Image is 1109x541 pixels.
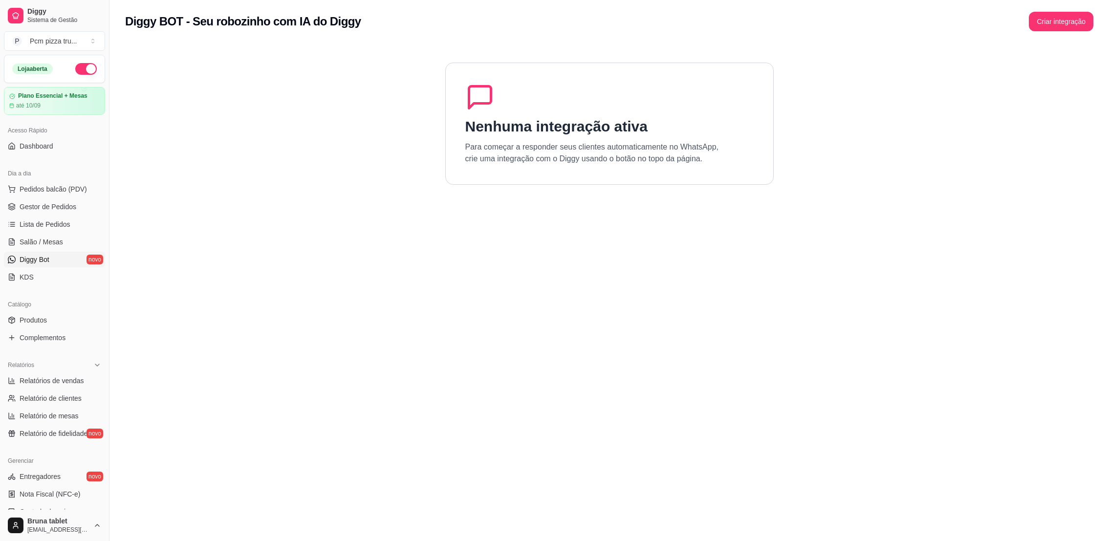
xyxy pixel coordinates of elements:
[20,237,63,247] span: Salão / Mesas
[4,87,105,115] a: Plano Essencial + Mesasaté 10/09
[27,16,101,24] span: Sistema de Gestão
[20,202,76,212] span: Gestor de Pedidos
[20,411,79,421] span: Relatório de mesas
[4,297,105,312] div: Catálogo
[20,429,87,438] span: Relatório de fidelidade
[20,376,84,386] span: Relatórios de vendas
[12,64,53,74] div: Loja aberta
[20,184,87,194] span: Pedidos balcão (PDV)
[20,393,82,403] span: Relatório de clientes
[4,234,105,250] a: Salão / Mesas
[27,7,101,16] span: Diggy
[30,36,77,46] div: Pcm pizza tru ...
[20,255,49,264] span: Diggy Bot
[4,504,105,519] a: Controle de caixa
[4,514,105,537] button: Bruna tablet[EMAIL_ADDRESS][DOMAIN_NAME]
[27,517,89,526] span: Bruna tablet
[4,166,105,181] div: Dia a dia
[4,252,105,267] a: Diggy Botnovo
[4,373,105,389] a: Relatórios de vendas
[20,333,65,343] span: Complementos
[8,361,34,369] span: Relatórios
[12,36,22,46] span: P
[20,472,61,481] span: Entregadores
[16,102,41,109] article: até 10/09
[4,123,105,138] div: Acesso Rápido
[18,92,87,100] article: Plano Essencial + Mesas
[4,486,105,502] a: Nota Fiscal (NFC-e)
[465,141,719,165] p: Para começar a responder seus clientes automaticamente no WhatsApp, crie uma integração com o Dig...
[4,31,105,51] button: Select a team
[125,14,361,29] h2: Diggy BOT - Seu robozinho com IA do Diggy
[20,507,73,517] span: Controle de caixa
[4,4,105,27] a: DiggySistema de Gestão
[4,269,105,285] a: KDS
[4,469,105,484] a: Entregadoresnovo
[4,453,105,469] div: Gerenciar
[1029,12,1093,31] button: Criar integração
[4,199,105,215] a: Gestor de Pedidos
[4,426,105,441] a: Relatório de fidelidadenovo
[20,219,70,229] span: Lista de Pedidos
[4,312,105,328] a: Produtos
[4,216,105,232] a: Lista de Pedidos
[20,489,80,499] span: Nota Fiscal (NFC-e)
[4,138,105,154] a: Dashboard
[20,315,47,325] span: Produtos
[20,272,34,282] span: KDS
[75,63,97,75] button: Alterar Status
[4,330,105,346] a: Complementos
[20,141,53,151] span: Dashboard
[4,181,105,197] button: Pedidos balcão (PDV)
[4,390,105,406] a: Relatório de clientes
[27,526,89,534] span: [EMAIL_ADDRESS][DOMAIN_NAME]
[4,408,105,424] a: Relatório de mesas
[465,118,648,135] h1: Nenhuma integração ativa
